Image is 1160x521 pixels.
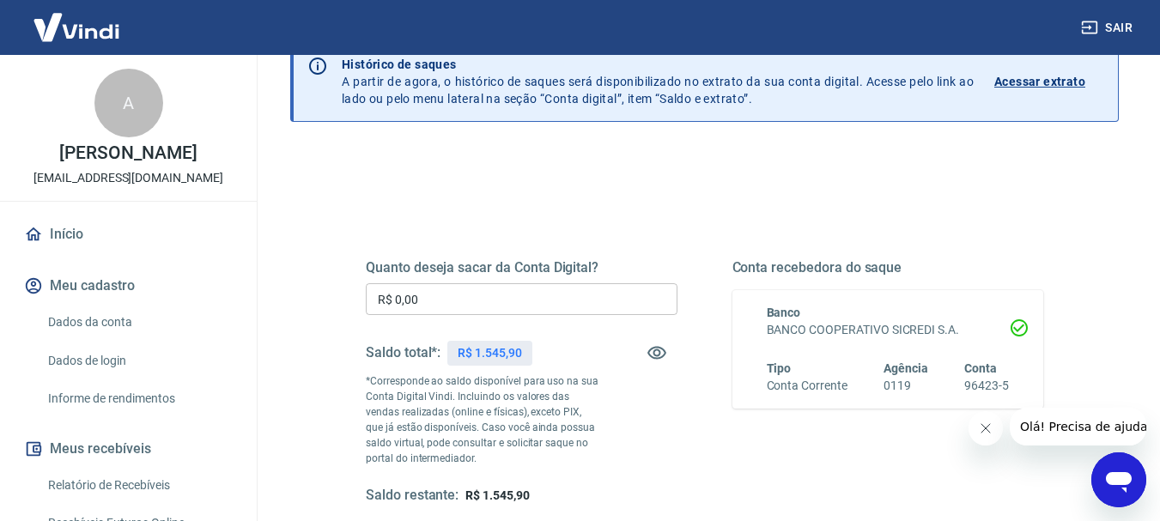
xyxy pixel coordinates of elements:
[366,487,459,505] h5: Saldo restante:
[884,377,928,395] h6: 0119
[33,169,223,187] p: [EMAIL_ADDRESS][DOMAIN_NAME]
[366,259,677,276] h5: Quanto deseja sacar da Conta Digital?
[1078,12,1139,44] button: Sair
[994,56,1104,107] a: Acessar extrato
[59,144,197,162] p: [PERSON_NAME]
[94,69,163,137] div: A
[884,361,928,375] span: Agência
[366,344,440,361] h5: Saldo total*:
[1091,452,1146,507] iframe: Botão para abrir a janela de mensagens
[465,488,529,502] span: R$ 1.545,90
[969,411,1003,445] iframe: Fechar mensagem
[964,377,1009,395] h6: 96423-5
[342,56,974,73] p: Histórico de saques
[767,377,847,395] h6: Conta Corrente
[21,215,236,253] a: Início
[1010,408,1146,445] iframe: Mensagem da empresa
[41,305,236,340] a: Dados da conta
[41,381,236,416] a: Informe de rendimentos
[767,361,792,375] span: Tipo
[10,12,144,26] span: Olá! Precisa de ajuda?
[21,267,236,305] button: Meu cadastro
[458,344,521,362] p: R$ 1.545,90
[41,343,236,379] a: Dados de login
[732,259,1044,276] h5: Conta recebedora do saque
[342,56,974,107] p: A partir de agora, o histórico de saques será disponibilizado no extrato da sua conta digital. Ac...
[964,361,997,375] span: Conta
[767,306,801,319] span: Banco
[994,73,1085,90] p: Acessar extrato
[366,373,599,466] p: *Corresponde ao saldo disponível para uso na sua Conta Digital Vindi. Incluindo os valores das ve...
[767,321,1010,339] h6: BANCO COOPERATIVO SICREDI S.A.
[41,468,236,503] a: Relatório de Recebíveis
[21,430,236,468] button: Meus recebíveis
[21,1,132,53] img: Vindi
